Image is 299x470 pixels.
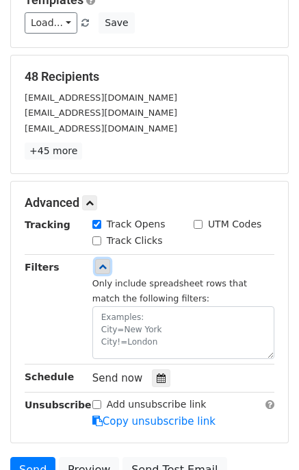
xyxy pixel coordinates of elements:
strong: Filters [25,262,60,273]
small: Only include spreadsheet rows that match the following filters: [92,278,247,304]
label: UTM Codes [208,217,261,232]
strong: Tracking [25,219,70,230]
a: Copy unsubscribe link [92,415,216,428]
label: Add unsubscribe link [107,397,207,412]
small: [EMAIL_ADDRESS][DOMAIN_NAME] [25,108,177,118]
span: Send now [92,372,143,384]
strong: Unsubscribe [25,399,92,410]
h5: 48 Recipients [25,69,274,84]
label: Track Clicks [107,234,163,248]
label: Track Opens [107,217,166,232]
iframe: Chat Widget [231,404,299,470]
small: [EMAIL_ADDRESS][DOMAIN_NAME] [25,92,177,103]
small: [EMAIL_ADDRESS][DOMAIN_NAME] [25,123,177,134]
button: Save [99,12,134,34]
a: Load... [25,12,77,34]
h5: Advanced [25,195,274,210]
strong: Schedule [25,371,74,382]
a: +45 more [25,143,82,160]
